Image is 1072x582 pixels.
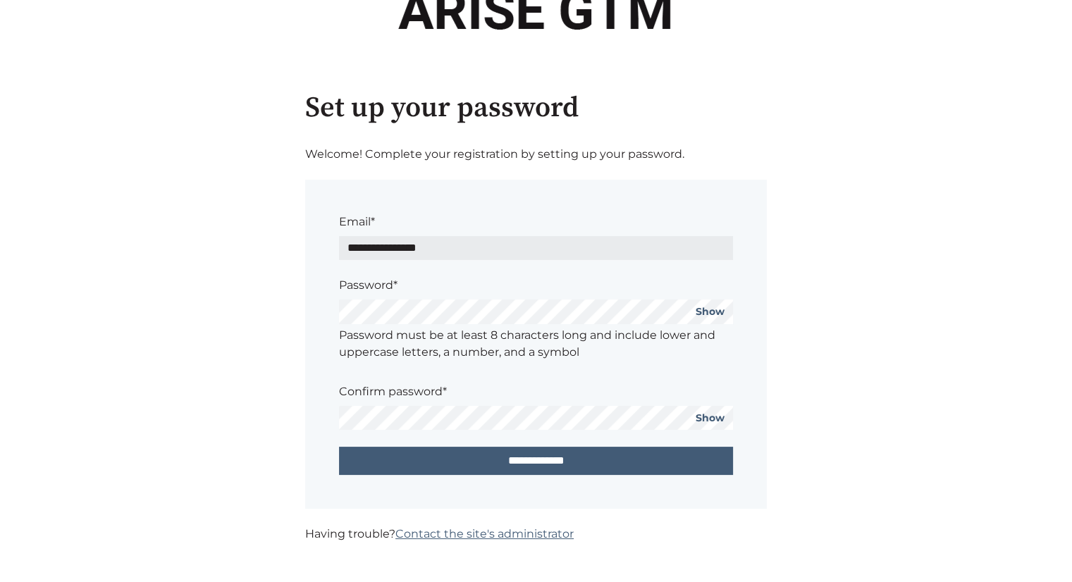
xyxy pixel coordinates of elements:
[339,327,733,361] label: Password must be at least 8 characters long and include lower and uppercase letters, a number, an...
[339,277,398,294] label: Password*
[305,146,767,163] p: Welcome! Complete your registration by setting up your password.
[395,527,574,540] a: Contact the site's administrator
[305,87,767,129] h1: Set up your password
[696,412,725,425] a: Show
[339,213,375,230] label: Email*
[696,306,725,318] a: Show
[339,383,447,400] label: Confirm password*
[305,526,767,543] p: Having trouble?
